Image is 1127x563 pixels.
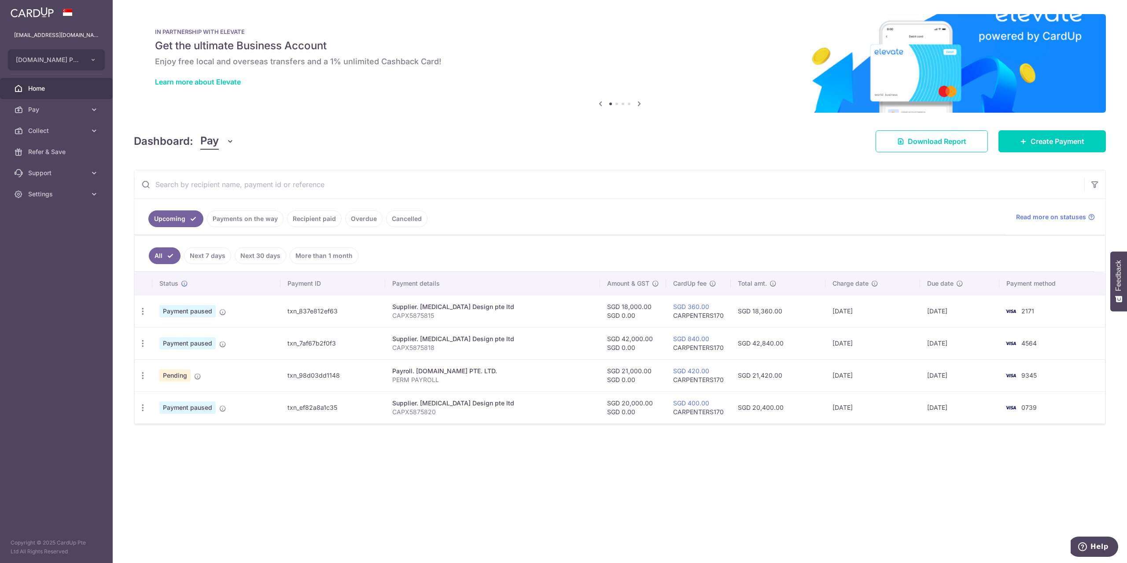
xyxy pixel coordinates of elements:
h6: Enjoy free local and overseas transfers and a 1% unlimited Cashback Card! [155,56,1085,67]
span: Total amt. [738,279,767,288]
td: CARPENTERS170 [666,295,731,327]
span: Settings [28,190,86,199]
td: SGD 21,420.00 [731,359,825,391]
a: Download Report [876,130,988,152]
a: Upcoming [148,210,203,227]
p: CAPX5875818 [392,343,593,352]
a: Next 7 days [184,247,231,264]
a: Next 30 days [235,247,286,264]
td: [DATE] [825,327,920,359]
span: 2171 [1021,307,1034,315]
span: Read more on statuses [1016,213,1086,221]
span: Charge date [832,279,869,288]
p: PERM PAYROLL [392,375,593,384]
span: Amount & GST [607,279,649,288]
span: Download Report [908,136,966,147]
span: Pending [159,369,191,382]
input: Search by recipient name, payment id or reference [134,170,1084,199]
td: [DATE] [920,327,999,359]
a: Read more on statuses [1016,213,1095,221]
td: SGD 18,000.00 SGD 0.00 [600,295,666,327]
th: Payment details [385,272,600,295]
a: More than 1 month [290,247,358,264]
p: CAPX5875815 [392,311,593,320]
span: Feedback [1115,260,1123,291]
a: SGD 420.00 [673,367,709,375]
a: Overdue [345,210,383,227]
div: Supplier. [MEDICAL_DATA] Design pte ltd [392,302,593,311]
span: 4564 [1021,339,1037,347]
button: Feedback - Show survey [1110,251,1127,311]
div: Payroll. [DOMAIN_NAME] PTE. LTD. [392,367,593,375]
a: Recipient paid [287,210,342,227]
div: Supplier. [MEDICAL_DATA] Design pte ltd [392,399,593,408]
span: Due date [927,279,954,288]
h5: Get the ultimate Business Account [155,39,1085,53]
span: CardUp fee [673,279,707,288]
span: Pay [200,133,219,150]
p: CAPX5875820 [392,408,593,416]
span: Home [28,84,86,93]
td: SGD 21,000.00 SGD 0.00 [600,359,666,391]
img: Bank Card [1002,306,1020,316]
iframe: Opens a widget where you can find more information [1071,537,1118,559]
a: All [149,247,180,264]
a: SGD 360.00 [673,303,709,310]
span: Create Payment [1031,136,1084,147]
button: Pay [200,133,234,150]
td: [DATE] [920,359,999,391]
a: SGD 840.00 [673,335,709,342]
span: Payment paused [159,401,216,414]
td: txn_7af67b2f0f3 [280,327,386,359]
p: IN PARTNERSHIP WITH ELEVATE [155,28,1085,35]
div: Supplier. [MEDICAL_DATA] Design pte ltd [392,335,593,343]
td: SGD 20,400.00 [731,391,825,423]
img: Bank Card [1002,370,1020,381]
h4: Dashboard: [134,133,193,149]
td: SGD 18,360.00 [731,295,825,327]
span: [DOMAIN_NAME] PTE. LTD. [16,55,81,64]
td: CARPENTERS170 [666,359,731,391]
span: 0739 [1021,404,1037,411]
td: [DATE] [825,359,920,391]
td: txn_98d03dd1148 [280,359,386,391]
td: txn_837e812ef63 [280,295,386,327]
img: Bank Card [1002,402,1020,413]
p: [EMAIL_ADDRESS][DOMAIN_NAME] [14,31,99,40]
img: CardUp [11,7,54,18]
a: Cancelled [386,210,427,227]
img: Bank Card [1002,338,1020,349]
td: [DATE] [920,391,999,423]
td: SGD 20,000.00 SGD 0.00 [600,391,666,423]
a: Learn more about Elevate [155,77,241,86]
span: 9345 [1021,372,1037,379]
td: [DATE] [825,391,920,423]
a: Create Payment [998,130,1106,152]
td: [DATE] [825,295,920,327]
button: [DOMAIN_NAME] PTE. LTD. [8,49,105,70]
span: Collect [28,126,86,135]
td: [DATE] [920,295,999,327]
span: Payment paused [159,305,216,317]
span: Status [159,279,178,288]
a: Payments on the way [207,210,284,227]
td: txn_ef82a8a1c35 [280,391,386,423]
th: Payment method [999,272,1105,295]
td: SGD 42,000.00 SGD 0.00 [600,327,666,359]
td: SGD 42,840.00 [731,327,825,359]
span: Support [28,169,86,177]
th: Payment ID [280,272,386,295]
span: Pay [28,105,86,114]
span: Payment paused [159,337,216,350]
img: Renovation banner [134,14,1106,113]
a: SGD 400.00 [673,399,709,407]
td: CARPENTERS170 [666,391,731,423]
td: CARPENTERS170 [666,327,731,359]
span: Refer & Save [28,147,86,156]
